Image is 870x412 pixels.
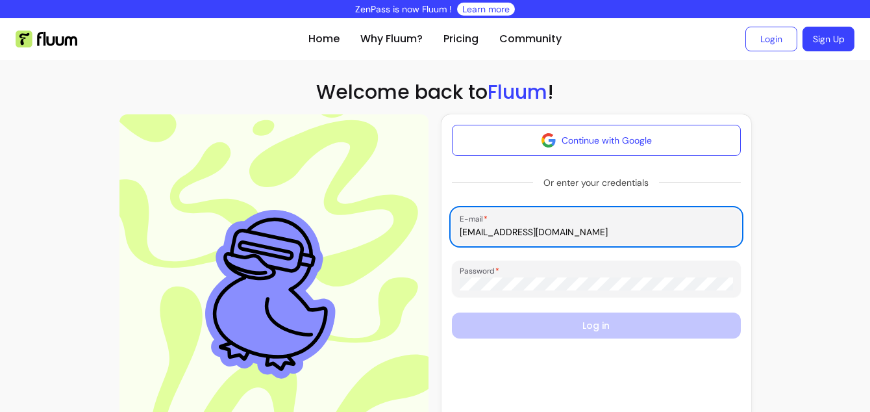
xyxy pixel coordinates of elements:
[499,31,562,47] a: Community
[460,213,492,224] label: E-mail
[488,78,547,106] span: Fluum
[802,27,854,51] a: Sign Up
[541,133,556,148] img: avatar
[460,225,733,238] input: E-mail
[16,31,77,47] img: Fluum Logo
[308,31,340,47] a: Home
[745,27,797,51] a: Login
[355,3,452,16] p: ZenPass is now Fluum !
[462,3,510,16] a: Learn more
[193,199,354,387] img: Aesthetic image
[452,125,741,156] button: Continue with Google
[460,277,733,290] input: Password
[460,265,504,276] label: Password
[533,171,659,194] span: Or enter your credentials
[360,31,423,47] a: Why Fluum?
[443,31,478,47] a: Pricing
